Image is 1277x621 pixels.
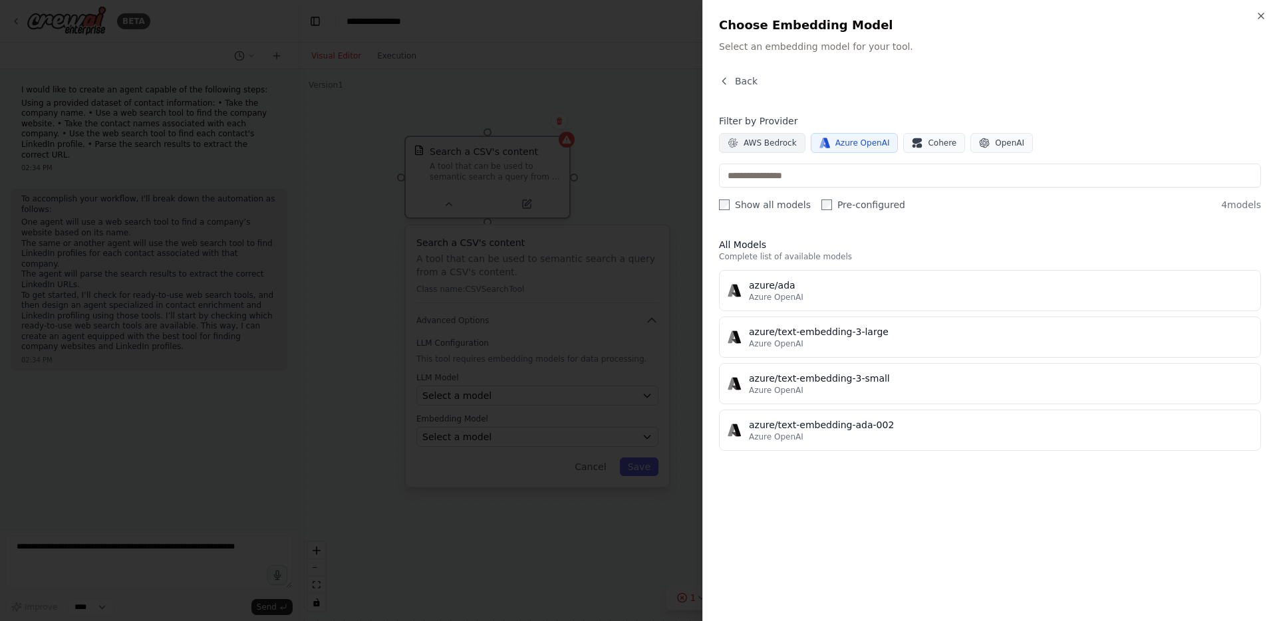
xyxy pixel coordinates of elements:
[735,74,758,88] span: Back
[821,199,832,210] input: Pre-configured
[821,198,905,211] label: Pre-configured
[719,410,1261,451] button: azure/text-embedding-ada-002Azure OpenAI
[811,133,899,153] button: Azure OpenAI
[1221,198,1261,211] span: 4 models
[903,133,965,153] button: Cohere
[744,138,797,148] span: AWS Bedrock
[749,432,803,442] span: Azure OpenAI
[749,418,1252,432] div: azure/text-embedding-ada-002
[928,138,956,148] span: Cohere
[719,363,1261,404] button: azure/text-embedding-3-smallAzure OpenAI
[719,316,1261,358] button: azure/text-embedding-3-largeAzure OpenAI
[719,74,758,88] button: Back
[995,138,1024,148] span: OpenAI
[835,138,890,148] span: Azure OpenAI
[719,199,730,210] input: Show all models
[719,40,1261,53] p: Select an embedding model for your tool.
[970,133,1033,153] button: OpenAI
[719,114,1261,128] h4: Filter by Provider
[749,385,803,396] span: Azure OpenAI
[719,238,1261,251] h3: All Models
[719,251,1261,262] p: Complete list of available models
[749,292,803,303] span: Azure OpenAI
[749,325,1252,338] div: azure/text-embedding-3-large
[719,16,1261,35] h2: Choose Embedding Model
[719,270,1261,311] button: azure/adaAzure OpenAI
[749,279,1252,292] div: azure/ada
[749,372,1252,385] div: azure/text-embedding-3-small
[719,133,805,153] button: AWS Bedrock
[719,198,811,211] label: Show all models
[749,338,803,349] span: Azure OpenAI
